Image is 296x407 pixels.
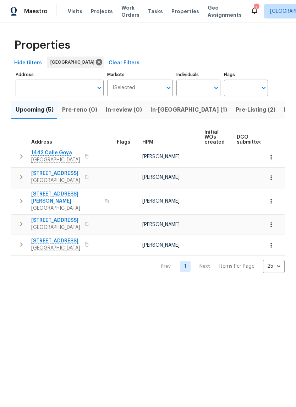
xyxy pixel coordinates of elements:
[24,8,48,15] span: Maestro
[106,57,142,70] button: Clear Filters
[91,8,113,15] span: Projects
[236,105,275,115] span: Pre-Listing (2)
[259,83,269,93] button: Open
[142,199,180,204] span: [PERSON_NAME]
[142,175,180,180] span: [PERSON_NAME]
[14,42,70,49] span: Properties
[211,83,221,93] button: Open
[62,105,97,115] span: Pre-reno (0)
[50,59,97,66] span: [GEOGRAPHIC_DATA]
[31,140,52,145] span: Address
[176,73,220,77] label: Individuals
[171,8,199,15] span: Properties
[68,8,82,15] span: Visits
[47,57,104,68] div: [GEOGRAPHIC_DATA]
[107,73,173,77] label: Markets
[106,105,142,115] span: In-review (0)
[14,59,42,68] span: Hide filters
[94,83,104,93] button: Open
[117,140,130,145] span: Flags
[208,4,242,18] span: Geo Assignments
[16,105,54,115] span: Upcoming (5)
[142,243,180,248] span: [PERSON_NAME]
[254,4,259,11] div: 7
[142,222,180,227] span: [PERSON_NAME]
[219,263,254,270] p: Items Per Page
[237,135,262,145] span: DCO submitted
[224,73,268,77] label: Flags
[164,83,174,93] button: Open
[11,57,45,70] button: Hide filters
[109,59,139,68] span: Clear Filters
[263,257,285,275] div: 25
[121,4,139,18] span: Work Orders
[154,260,285,273] nav: Pagination Navigation
[142,140,153,145] span: HPM
[142,154,180,159] span: [PERSON_NAME]
[180,261,191,272] a: Goto page 1
[148,9,163,14] span: Tasks
[150,105,227,115] span: In-[GEOGRAPHIC_DATA] (1)
[16,73,104,77] label: Address
[204,130,225,145] span: Initial WOs created
[112,85,135,91] span: 1 Selected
